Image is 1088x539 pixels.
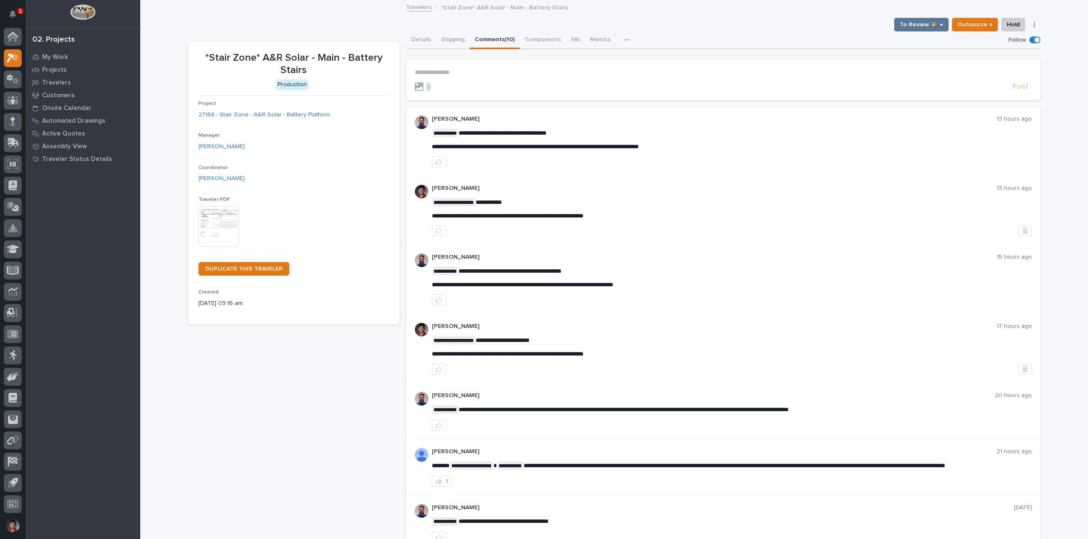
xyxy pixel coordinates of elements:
img: ROij9lOReuV7WqYxWfnW [415,323,428,336]
p: [DATE] [1014,504,1032,511]
img: ROij9lOReuV7WqYxWfnW [415,185,428,198]
p: Traveler Status Details [42,155,112,163]
p: Active Quotes [42,130,85,138]
span: Hold [1007,20,1020,30]
p: Automated Drawings [42,117,105,125]
a: DUPLICATE THIS TRAVELER [198,262,289,276]
span: Outsource ↑ [958,20,992,30]
button: Shipping [436,31,470,49]
p: [PERSON_NAME] [432,185,997,192]
p: 17 hours ago [997,323,1032,330]
div: 1 [446,478,448,484]
p: Travelers [42,79,71,87]
a: [PERSON_NAME] [198,142,245,151]
a: Projects [25,63,140,76]
p: My Work [42,54,68,61]
button: Delete post [1018,225,1032,236]
a: 27168 - Stair Zone - A&R Solar - Battery Platform [198,110,330,119]
span: Created [198,290,218,295]
p: 15 hours ago [997,254,1032,261]
span: To Review 👨‍🏭 → [900,20,943,30]
p: Onsite Calendar [42,104,91,112]
div: Notifications1 [11,10,22,24]
p: 20 hours ago [995,392,1032,399]
button: Hold [1001,18,1025,31]
button: Components [520,31,566,49]
p: [DATE] 09:16 am [198,299,389,308]
p: 13 hours ago [997,185,1032,192]
p: Follow [1009,37,1026,44]
button: users-avatar [4,517,22,535]
button: Outsource ↑ [952,18,998,31]
p: [PERSON_NAME] [432,392,995,399]
div: 02. Projects [32,35,75,45]
div: Production [276,79,309,90]
a: Travelers [406,2,432,11]
img: 6hTokn1ETDGPf9BPokIQ [415,504,428,518]
a: Travelers [25,76,140,89]
button: To Review 👨‍🏭 → [894,18,949,31]
p: [PERSON_NAME] [432,323,997,330]
a: Onsite Calendar [25,102,140,114]
button: like this post [432,420,446,431]
p: 13 hours ago [997,116,1032,123]
p: Assembly View [42,143,87,150]
button: FAI [566,31,585,49]
a: [PERSON_NAME] [198,174,245,183]
button: Delete post [1018,364,1032,375]
img: 6hTokn1ETDGPf9BPokIQ [415,392,428,406]
button: like this post [432,225,446,236]
img: AOh14GhUnP333BqRmXh-vZ-TpYZQaFVsuOFmGre8SRZf2A=s96-c [415,448,428,462]
a: Customers [25,89,140,102]
a: Automated Drawings [25,114,140,127]
button: like this post [432,294,446,305]
span: Coordinator [198,165,228,170]
p: 1 [19,8,22,14]
a: Traveler Status Details [25,152,140,165]
img: 6hTokn1ETDGPf9BPokIQ [415,254,428,267]
button: Details [406,31,436,49]
button: Metrics [585,31,616,49]
a: Active Quotes [25,127,140,140]
span: Post [1012,82,1028,92]
button: Comments (10) [470,31,520,49]
p: [PERSON_NAME] [432,504,1014,511]
p: [PERSON_NAME] [432,116,997,123]
button: Post [1009,82,1032,92]
span: Manager [198,133,220,138]
p: *Stair Zone* A&R Solar - Main - Battery Stairs [198,52,389,76]
p: Customers [42,92,75,99]
span: Project [198,101,216,106]
a: My Work [25,51,140,63]
p: [PERSON_NAME] [432,254,997,261]
img: 6hTokn1ETDGPf9BPokIQ [415,116,428,129]
p: Projects [42,66,67,74]
button: Notifications [4,5,22,23]
p: 21 hours ago [997,448,1032,455]
span: Traveler PDF [198,197,230,202]
a: Assembly View [25,140,140,152]
button: like this post [432,156,446,167]
img: Workspace Logo [70,4,95,20]
p: [PERSON_NAME] [432,448,997,455]
button: 1 [432,476,452,487]
span: DUPLICATE THIS TRAVELER [205,266,283,272]
p: *Stair Zone* A&R Solar - Main - Battery Stairs [441,2,568,11]
button: like this post [432,364,446,375]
